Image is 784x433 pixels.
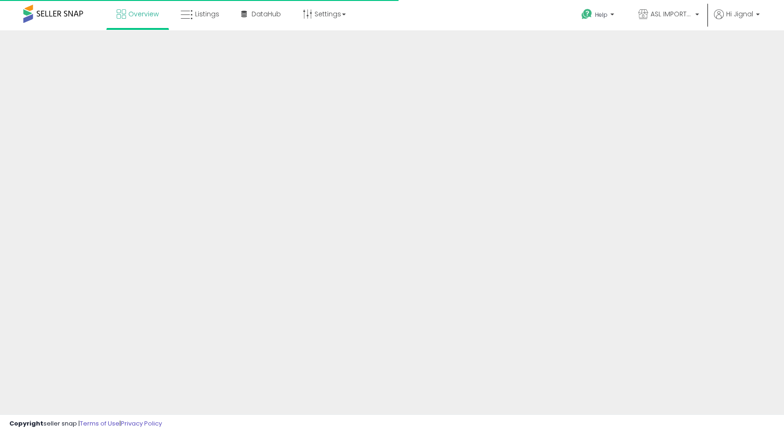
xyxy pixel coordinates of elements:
[595,11,608,19] span: Help
[128,9,159,19] span: Overview
[714,9,760,30] a: Hi Jignal
[252,9,281,19] span: DataHub
[726,9,753,19] span: Hi Jignal
[574,1,623,30] a: Help
[651,9,693,19] span: ASL IMPORTED
[581,8,593,20] i: Get Help
[195,9,219,19] span: Listings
